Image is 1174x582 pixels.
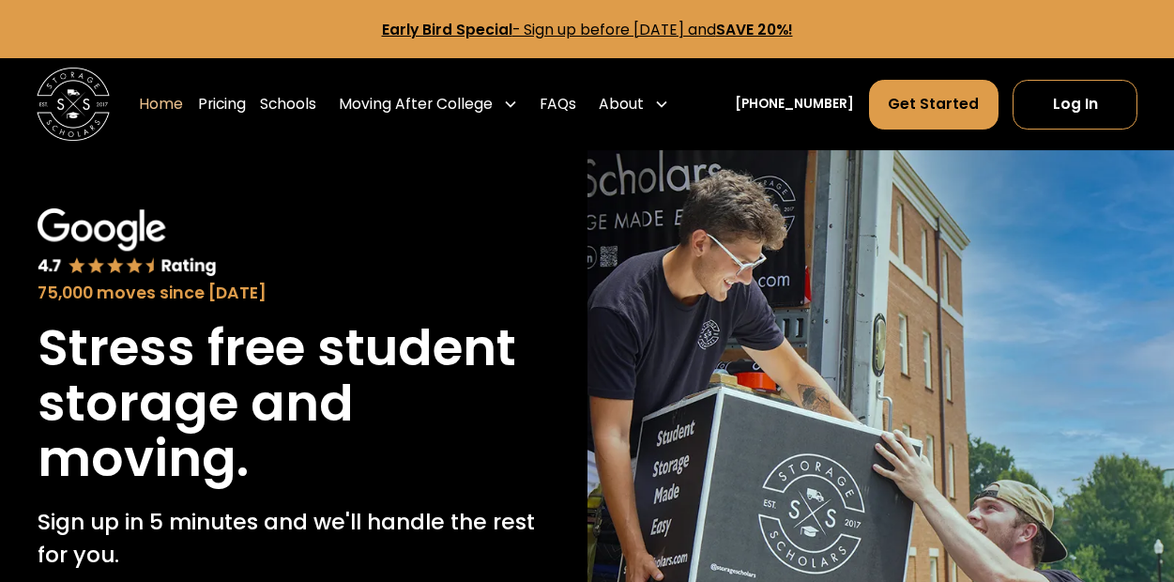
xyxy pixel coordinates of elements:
[599,93,644,115] div: About
[382,20,793,39] a: Early Bird Special- Sign up before [DATE] andSAVE 20%!
[37,68,110,141] img: Storage Scholars main logo
[1013,80,1137,130] a: Log In
[540,79,576,130] a: FAQs
[38,320,550,486] h1: Stress free student storage and moving.
[139,79,183,130] a: Home
[331,79,526,130] div: Moving After College
[198,79,246,130] a: Pricing
[38,281,550,305] div: 75,000 moves since [DATE]
[37,68,110,141] a: home
[716,20,793,39] strong: SAVE 20%!
[869,80,999,130] a: Get Started
[260,79,316,130] a: Schools
[339,93,493,115] div: Moving After College
[38,208,217,277] img: Google 4.7 star rating
[735,95,854,114] a: [PHONE_NUMBER]
[38,505,550,571] p: Sign up in 5 minutes and we'll handle the rest for you.
[591,79,677,130] div: About
[382,20,512,39] strong: Early Bird Special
